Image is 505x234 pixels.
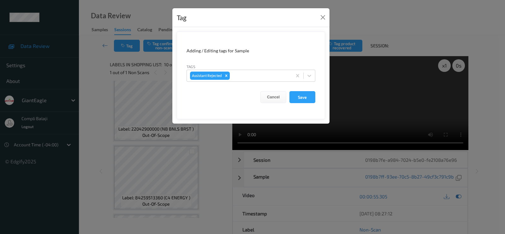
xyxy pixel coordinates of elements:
button: Cancel [260,91,286,103]
div: Tag [177,13,187,23]
button: Save [289,91,315,103]
div: Assistant Rejected [190,72,223,80]
div: Remove Assistant Rejected [223,72,230,80]
button: Close [318,13,327,22]
div: Adding / Editing tags for Sample [187,48,315,54]
label: Tags [187,64,195,69]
